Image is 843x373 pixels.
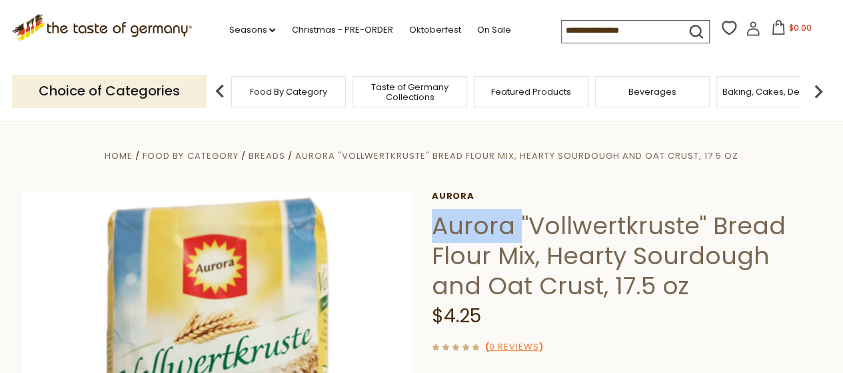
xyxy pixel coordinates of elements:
[357,82,463,102] a: Taste of Germany Collections
[12,75,207,107] p: Choice of Categories
[484,340,542,353] span: ( )
[291,23,393,37] a: Christmas - PRE-ORDER
[250,87,327,97] a: Food By Category
[143,149,238,162] a: Food By Category
[628,87,676,97] a: Beverages
[295,149,738,162] a: Aurora "Vollwertkruste" Bread Flour Mix, Hearty Sourdough and Oat Crust, 17.5 oz
[432,211,822,301] h1: Aurora "Vollwertkruste" Bread Flour Mix, Hearty Sourdough and Oat Crust, 17.5 oz
[722,87,826,97] a: Baking, Cakes, Desserts
[476,23,510,37] a: On Sale
[432,191,822,202] a: Aurora
[788,22,811,33] span: $0.00
[248,149,285,162] a: Breads
[229,23,275,37] a: Seasons
[763,20,820,40] button: $0.00
[805,78,832,105] img: next arrow
[409,23,460,37] a: Oktoberfest
[491,87,571,97] a: Featured Products
[105,149,133,162] a: Home
[207,78,233,105] img: previous arrow
[432,303,481,329] span: $4.25
[488,340,538,354] a: 0 Reviews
